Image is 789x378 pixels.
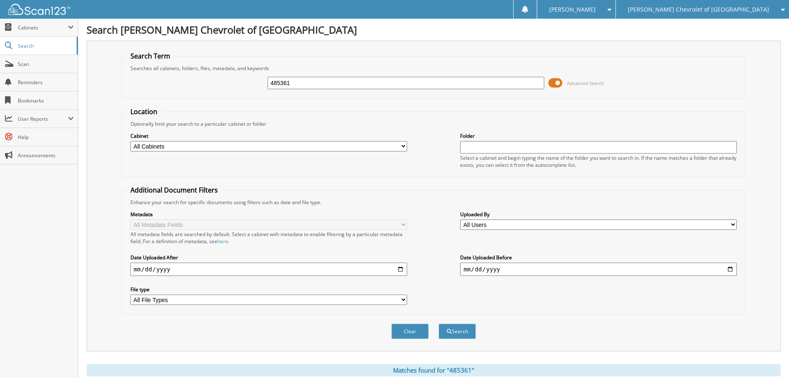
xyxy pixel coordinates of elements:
[18,61,74,68] span: Scan
[8,4,70,15] img: scan123-logo-white.svg
[217,238,228,245] a: here
[628,7,769,12] span: [PERSON_NAME] Chevrolet of [GEOGRAPHIC_DATA]
[439,324,476,339] button: Search
[391,324,429,339] button: Clear
[126,51,174,61] legend: Search Term
[18,134,74,141] span: Help
[130,132,407,139] label: Cabinet
[460,254,737,261] label: Date Uploaded Before
[126,199,741,206] div: Enhance your search for specific documents using filters such as date and file type.
[18,115,68,122] span: User Reports
[126,65,741,72] div: Searches all cabinets, folders, files, metadata, and keywords
[126,185,222,195] legend: Additional Document Filters
[460,211,737,218] label: Uploaded By
[460,154,737,168] div: Select a cabinet and begin typing the name of the folder you want to search in. If the name match...
[18,79,74,86] span: Reminders
[126,107,162,116] legend: Location
[18,24,68,31] span: Cabinets
[18,97,74,104] span: Bookmarks
[567,80,604,86] span: Advanced Search
[460,132,737,139] label: Folder
[130,263,407,276] input: start
[549,7,596,12] span: [PERSON_NAME]
[130,286,407,293] label: File type
[130,231,407,245] div: All metadata fields are searched by default. Select a cabinet with metadata to enable filtering b...
[87,364,781,376] div: Matches found for "485361"
[460,263,737,276] input: end
[87,23,781,37] h1: Search [PERSON_NAME] Chevrolet of [GEOGRAPHIC_DATA]
[18,42,72,49] span: Search
[18,152,74,159] span: Announcements
[130,254,407,261] label: Date Uploaded After
[126,120,741,127] div: Optionally limit your search to a particular cabinet or folder
[130,211,407,218] label: Metadata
